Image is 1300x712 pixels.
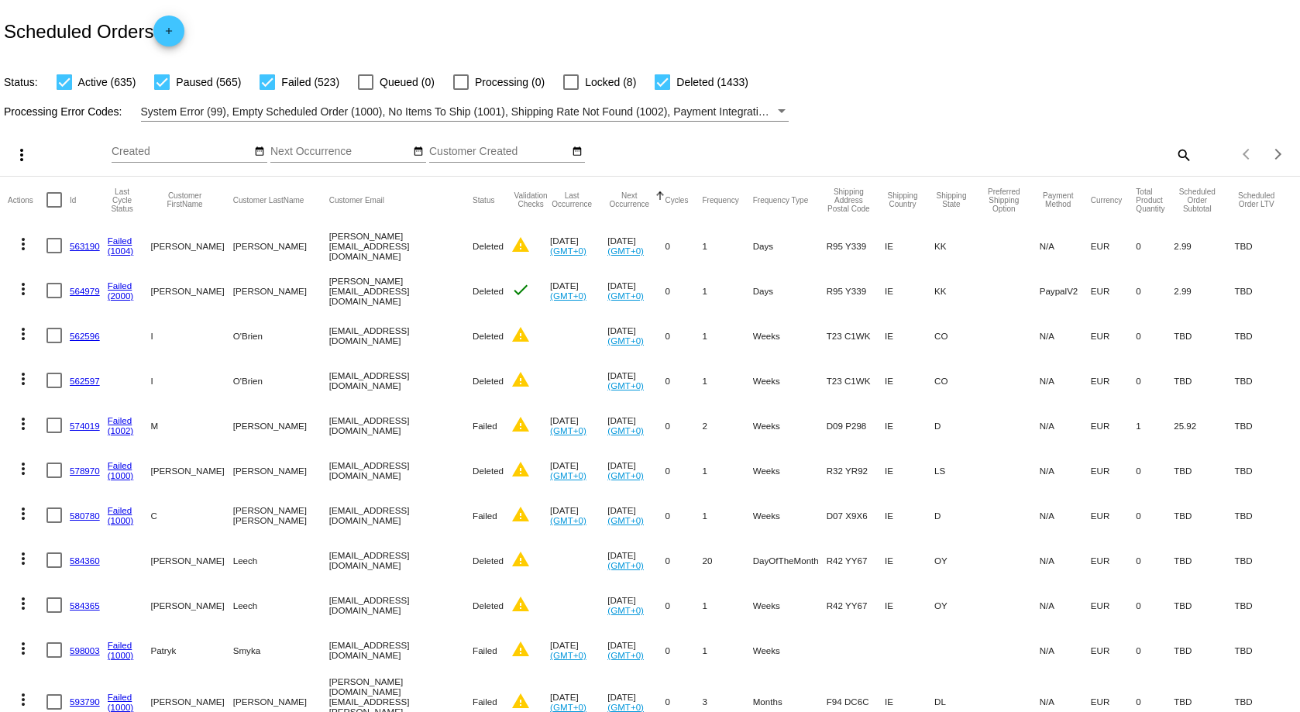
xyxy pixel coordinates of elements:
mat-icon: date_range [413,146,424,158]
mat-cell: M [150,403,232,448]
mat-icon: warning [511,460,530,479]
mat-cell: [PERSON_NAME][EMAIL_ADDRESS][DOMAIN_NAME] [329,268,473,313]
a: Failed [108,415,132,425]
mat-cell: [DATE] [607,628,665,672]
a: (GMT+0) [607,470,644,480]
mat-cell: TBD [1234,628,1292,672]
span: Deleted [473,555,504,566]
mat-cell: [EMAIL_ADDRESS][DOMAIN_NAME] [329,358,473,403]
mat-icon: warning [511,595,530,614]
mat-icon: warning [511,640,530,659]
mat-cell: DayOfTheMonth [753,538,827,583]
a: (1004) [108,246,134,256]
mat-cell: [PERSON_NAME] [PERSON_NAME] [233,493,329,538]
mat-cell: IE [885,448,934,493]
mat-cell: TBD [1234,538,1292,583]
a: 593790 [70,697,100,707]
mat-cell: 1 [702,583,752,628]
a: Failed [108,692,132,702]
mat-cell: 0 [665,538,702,583]
mat-icon: more_vert [12,146,31,164]
mat-cell: N/A [1040,493,1091,538]
mat-cell: Weeks [753,313,827,358]
mat-cell: 0 [665,313,702,358]
mat-cell: TBD [1234,313,1292,358]
span: Failed [473,421,497,431]
button: Change sorting for Status [473,195,494,205]
button: Change sorting for NextOccurrenceUtc [607,191,651,208]
mat-icon: warning [511,415,530,434]
mat-cell: N/A [1040,358,1091,403]
a: (GMT+0) [607,380,644,390]
mat-cell: CO [934,313,982,358]
button: Change sorting for Frequency [702,195,738,205]
mat-cell: 0 [1136,538,1174,583]
mat-cell: R42 YY67 [827,538,885,583]
mat-cell: Days [753,268,827,313]
mat-cell: EUR [1091,313,1137,358]
mat-cell: [DATE] [607,403,665,448]
mat-cell: Weeks [753,583,827,628]
a: Failed [108,280,132,291]
button: Change sorting for CustomerEmail [329,195,384,205]
mat-cell: OY [934,583,982,628]
mat-cell: D09 P298 [827,403,885,448]
button: Change sorting for PaymentMethod.Type [1040,191,1077,208]
a: 574019 [70,421,100,431]
mat-cell: [EMAIL_ADDRESS][DOMAIN_NAME] [329,538,473,583]
mat-cell: EUR [1091,403,1137,448]
mat-cell: EUR [1091,538,1137,583]
mat-cell: 0 [665,583,702,628]
mat-cell: [PERSON_NAME] [233,268,329,313]
mat-cell: Weeks [753,493,827,538]
a: (GMT+0) [550,470,586,480]
button: Change sorting for PreferredShippingOption [982,187,1026,213]
mat-cell: [EMAIL_ADDRESS][DOMAIN_NAME] [329,628,473,672]
mat-icon: date_range [254,146,265,158]
mat-cell: Smyka [233,628,329,672]
mat-cell: T23 C1WK [827,313,885,358]
mat-icon: search [1174,143,1192,167]
mat-cell: TBD [1234,583,1292,628]
mat-cell: [DATE] [550,268,607,313]
mat-cell: 0 [665,493,702,538]
a: (1002) [108,425,134,435]
mat-cell: 0 [1136,628,1174,672]
mat-cell: 2.99 [1174,268,1234,313]
a: (GMT+0) [607,425,644,435]
mat-cell: TBD [1234,493,1292,538]
mat-header-cell: Total Product Quantity [1136,177,1174,223]
mat-header-cell: Validation Checks [511,177,550,223]
span: Failed (523) [281,73,339,91]
mat-icon: warning [511,325,530,344]
mat-icon: more_vert [14,690,33,709]
mat-cell: CO [934,358,982,403]
mat-icon: more_vert [14,459,33,478]
button: Change sorting for CustomerFirstName [150,191,218,208]
a: 564979 [70,286,100,296]
a: (GMT+0) [550,291,586,301]
mat-cell: [PERSON_NAME] [150,223,232,268]
mat-cell: Weeks [753,358,827,403]
mat-cell: EUR [1091,493,1137,538]
mat-cell: TBD [1174,358,1234,403]
mat-icon: more_vert [14,280,33,298]
mat-cell: I [150,313,232,358]
a: 578970 [70,466,100,476]
mat-cell: [PERSON_NAME] [150,268,232,313]
mat-cell: TBD [1174,448,1234,493]
mat-cell: 0 [1136,223,1174,268]
mat-cell: [DATE] [607,313,665,358]
span: Processing Error Codes: [4,105,122,118]
span: Deleted [473,600,504,611]
a: (1000) [108,470,134,480]
a: Failed [108,460,132,470]
input: Created [112,146,251,158]
mat-cell: PaypalV2 [1040,268,1091,313]
mat-cell: 1 [702,493,752,538]
mat-cell: N/A [1040,583,1091,628]
mat-cell: IE [885,583,934,628]
mat-cell: O'Brien [233,358,329,403]
mat-cell: T23 C1WK [827,358,885,403]
mat-cell: [EMAIL_ADDRESS][DOMAIN_NAME] [329,313,473,358]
